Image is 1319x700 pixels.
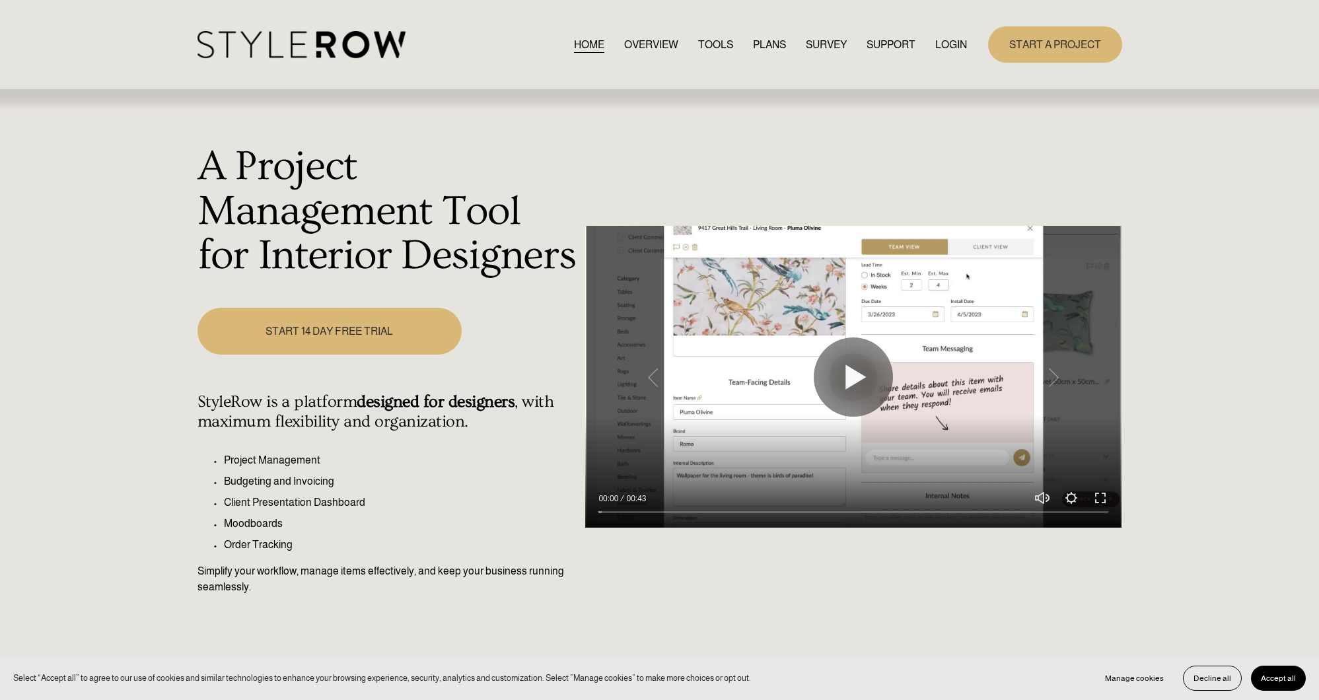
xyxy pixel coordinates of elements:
h1: A Project Management Tool for Interior Designers [197,145,579,279]
strong: designed for designers [357,392,515,411]
p: Moodboards [224,516,579,532]
a: folder dropdown [867,36,915,53]
a: START A PROJECT [988,26,1122,63]
img: StyleRow [197,31,406,58]
button: Play [814,337,893,417]
button: Manage cookies [1095,666,1174,691]
a: START 14 DAY FREE TRIAL [197,308,462,355]
p: Select “Accept all” to agree to our use of cookies and similar technologies to enhance your brows... [13,672,751,684]
a: LOGIN [935,36,967,53]
p: Order Tracking [224,537,579,553]
span: Manage cookies [1105,674,1164,683]
p: Client Presentation Dashboard [224,495,579,510]
div: Current time [598,492,622,505]
div: Duration [622,492,649,505]
a: TOOLS [698,36,733,53]
button: Accept all [1251,666,1306,691]
a: SURVEY [806,36,847,53]
p: Budgeting and Invoicing [224,473,579,489]
a: OVERVIEW [624,36,678,53]
h4: StyleRow is a platform , with maximum flexibility and organization. [197,392,579,432]
a: HOME [574,36,604,53]
input: Seek [598,508,1108,517]
span: Decline all [1194,674,1231,683]
span: Accept all [1261,674,1296,683]
span: SUPPORT [867,37,915,53]
a: PLANS [753,36,786,53]
p: Simplify your workflow, manage items effectively, and keep your business running seamlessly. [197,563,579,595]
p: Project Management [224,452,579,468]
button: Decline all [1183,666,1242,691]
